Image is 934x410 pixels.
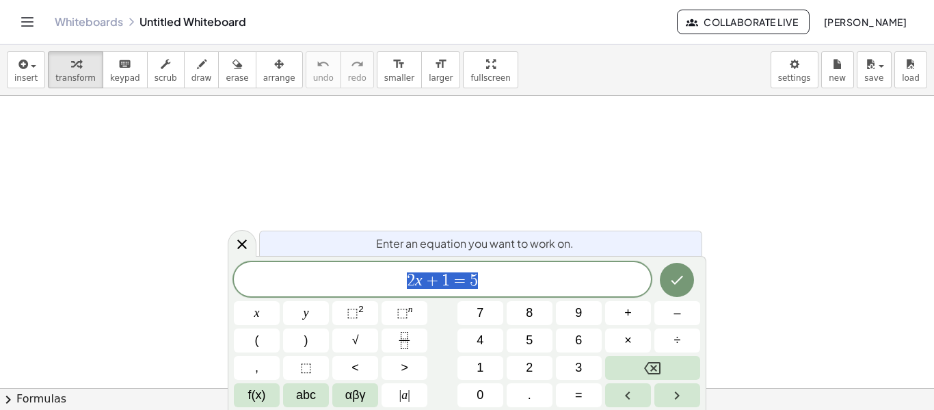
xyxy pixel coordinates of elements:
span: erase [226,73,248,83]
span: | [408,388,410,402]
span: 3 [575,359,582,377]
button: Squared [332,301,378,325]
span: > [401,359,408,377]
button: , [234,356,280,380]
span: = [450,272,470,289]
span: f(x) [248,386,266,405]
span: 1 [442,272,450,289]
button: 9 [556,301,602,325]
sup: n [408,304,413,314]
span: 2 [407,272,415,289]
button: Greater than [382,356,427,380]
button: Plus [605,301,651,325]
span: y [304,304,309,322]
button: ( [234,329,280,353]
button: transform [48,51,103,88]
button: Collaborate Live [677,10,810,34]
button: insert [7,51,45,88]
i: redo [351,56,364,73]
span: ⬚ [300,359,312,377]
button: 7 [457,301,503,325]
button: keyboardkeypad [103,51,148,88]
button: Equals [556,383,602,407]
button: Alphabet [283,383,329,407]
button: [PERSON_NAME] [812,10,918,34]
button: save [857,51,892,88]
button: scrub [147,51,185,88]
button: 3 [556,356,602,380]
button: . [507,383,552,407]
span: x [254,304,260,322]
span: < [351,359,359,377]
button: format_sizesmaller [377,51,422,88]
button: 8 [507,301,552,325]
button: redoredo [341,51,374,88]
button: 2 [507,356,552,380]
span: Enter an equation you want to work on. [376,235,574,252]
span: scrub [155,73,177,83]
button: Square root [332,329,378,353]
button: arrange [256,51,303,88]
button: x [234,301,280,325]
button: format_sizelarger [421,51,460,88]
button: Functions [234,383,280,407]
span: ÷ [674,331,681,350]
i: format_size [392,56,405,73]
span: , [255,359,258,377]
span: 6 [575,331,582,350]
button: settings [771,51,818,88]
button: new [821,51,854,88]
button: draw [184,51,219,88]
span: √ [352,331,359,350]
button: y [283,301,329,325]
span: ) [304,331,308,350]
button: ) [283,329,329,353]
span: a [399,386,410,405]
var: x [415,271,423,289]
button: Done [660,263,694,297]
button: Times [605,329,651,353]
button: Backspace [605,356,700,380]
span: . [528,386,531,405]
span: keypad [110,73,140,83]
button: 0 [457,383,503,407]
button: erase [218,51,256,88]
a: Whiteboards [55,15,123,29]
span: insert [14,73,38,83]
button: 5 [507,329,552,353]
button: Right arrow [654,383,700,407]
span: [PERSON_NAME] [823,16,907,28]
i: undo [317,56,330,73]
button: Fraction [382,329,427,353]
button: Less than [332,356,378,380]
span: settings [778,73,811,83]
span: × [624,331,632,350]
button: Divide [654,329,700,353]
sup: 2 [358,304,364,314]
span: ⬚ [347,306,358,320]
span: larger [429,73,453,83]
span: 5 [526,331,533,350]
i: keyboard [118,56,131,73]
span: 1 [477,359,483,377]
i: format_size [434,56,447,73]
span: ( [255,331,259,350]
span: 5 [470,272,478,289]
span: load [902,73,920,83]
button: Minus [654,301,700,325]
span: redo [348,73,366,83]
span: 2 [526,359,533,377]
span: smaller [384,73,414,83]
span: new [829,73,846,83]
span: + [423,272,442,289]
span: abc [296,386,316,405]
button: 1 [457,356,503,380]
button: Toggle navigation [16,11,38,33]
button: fullscreen [463,51,518,88]
span: arrange [263,73,295,83]
span: | [399,388,402,402]
button: Absolute value [382,383,427,407]
span: transform [55,73,96,83]
button: Left arrow [605,383,651,407]
span: 7 [477,304,483,322]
